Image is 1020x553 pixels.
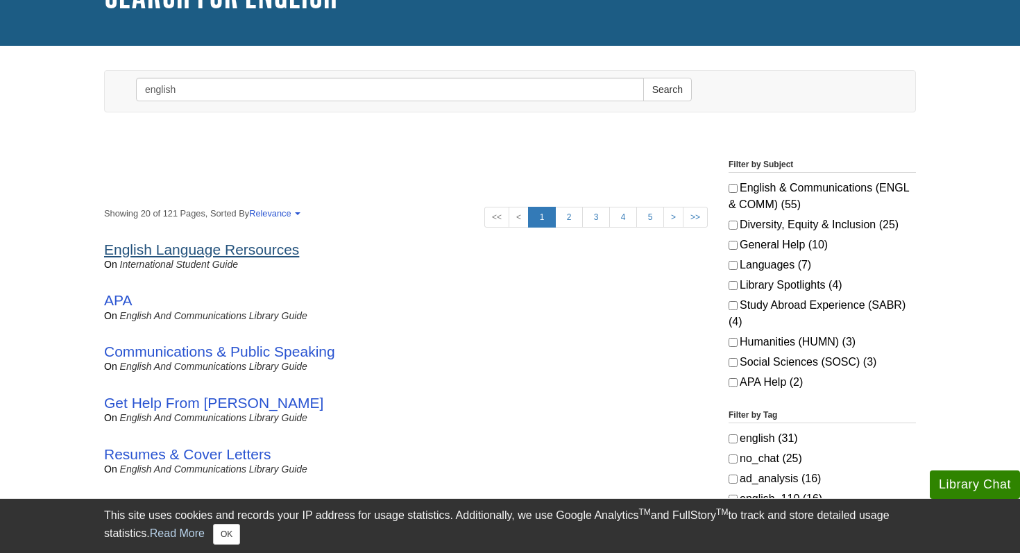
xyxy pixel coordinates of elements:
label: ad_analysis (16) [729,470,916,487]
a: >> [683,207,708,228]
input: english_110 (16) [729,495,738,504]
a: Literature Resources [104,497,239,513]
input: General Help (10) [729,241,738,250]
legend: Filter by Subject [729,158,916,173]
input: Enter Search Words [136,78,644,101]
input: Languages (7) [729,261,738,270]
a: English Language Rersources [104,241,299,257]
input: English & Communications (ENGL & COMM) (55) [729,184,738,193]
a: APA [104,292,132,308]
input: Social Sciences (SOSC) (3) [729,358,738,367]
a: Relevance [249,208,298,219]
span: on [104,259,117,270]
a: 3 [582,207,610,228]
a: 4 [609,207,637,228]
label: Library Spotlights (4) [729,277,916,293]
sup: TM [638,507,650,517]
span: on [104,361,117,372]
label: APA Help (2) [729,374,916,391]
a: Get Help From [PERSON_NAME] [104,395,323,411]
a: English and Communications Library Guide [120,463,307,475]
strong: Showing 20 of 121 Pages, Sorted By [104,207,708,220]
a: Resumes & Cover Letters [104,446,271,462]
sup: TM [716,507,728,517]
label: english_110 (16) [729,491,916,507]
label: Study Abroad Experience (SABR) (4) [729,297,916,330]
span: on [104,463,117,475]
button: Library Chat [930,470,1020,499]
input: Library Spotlights (4) [729,281,738,290]
button: Close [213,524,240,545]
a: International Student Guide [120,259,238,270]
input: Humanities (HUMN) (3) [729,338,738,347]
label: General Help (10) [729,237,916,253]
a: English and Communications Library Guide [120,361,307,372]
input: english (31) [729,434,738,443]
a: > [663,207,683,228]
a: Read More [150,527,205,539]
a: 1 [528,207,556,228]
div: This site uses cookies and records your IP address for usage statistics. Additionally, we use Goo... [104,507,916,545]
a: << [484,207,509,228]
a: English and Communications Library Guide [120,310,307,321]
input: Diversity, Equity & Inclusion (25) [729,221,738,230]
label: english (31) [729,430,916,447]
input: Study Abroad Experience (SABR) (4) [729,301,738,310]
a: Communications & Public Speaking [104,343,335,359]
label: Humanities (HUMN) (3) [729,334,916,350]
span: on [104,310,117,321]
a: 2 [555,207,583,228]
input: ad_analysis (16) [729,475,738,484]
ul: Search Pagination [484,207,708,228]
legend: Filter by Tag [729,409,916,423]
label: Languages (7) [729,257,916,273]
label: Diversity, Equity & Inclusion (25) [729,216,916,233]
a: < [509,207,529,228]
button: Search [643,78,692,101]
a: 5 [636,207,664,228]
input: APA Help (2) [729,378,738,387]
label: Social Sciences (SOSC) (3) [729,354,916,371]
label: English & Communications (ENGL & COMM) (55) [729,180,916,213]
label: no_chat (25) [729,450,916,467]
span: on [104,412,117,423]
a: English and Communications Library Guide [120,412,307,423]
input: no_chat (25) [729,454,738,463]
